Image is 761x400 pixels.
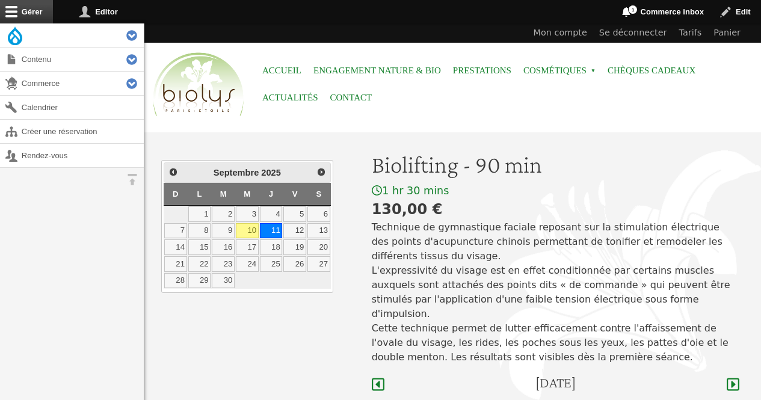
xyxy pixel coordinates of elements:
a: Suivant [313,164,328,180]
a: 26 [283,256,306,272]
a: 14 [164,239,187,255]
a: 18 [260,239,283,255]
header: Entête du site [144,23,761,126]
a: 21 [164,256,187,272]
a: 23 [212,256,235,272]
span: Lundi [197,189,202,198]
a: 12 [283,223,306,239]
a: 9 [212,223,235,239]
a: 5 [283,206,306,222]
a: 25 [260,256,283,272]
span: 2025 [261,168,281,177]
a: 20 [307,239,330,255]
span: Samedi [316,189,322,198]
span: Jeudi [269,189,273,198]
a: Accueil [262,57,301,84]
a: 17 [236,239,259,255]
span: Mardi [220,189,227,198]
a: Actualités [262,84,318,111]
span: Vendredi [292,189,298,198]
a: Prestations [453,57,511,84]
a: 8 [188,223,211,239]
a: 22 [188,256,211,272]
a: Se déconnecter [593,23,673,43]
a: 3 [236,206,259,222]
h4: [DATE] [535,374,576,392]
a: 4 [260,206,283,222]
div: 1 hr 30 mins [372,184,739,198]
a: Mon compte [528,23,593,43]
a: Panier [707,23,747,43]
a: 27 [307,256,330,272]
span: 1 [628,5,638,14]
a: 28 [164,273,187,289]
a: 19 [283,239,306,255]
a: 7 [164,223,187,239]
a: 30 [212,273,235,289]
a: 24 [236,256,259,272]
img: Accueil [150,51,247,119]
a: Chèques cadeaux [608,57,695,84]
a: 16 [212,239,235,255]
a: 6 [307,206,330,222]
span: Suivant [316,167,326,177]
button: Orientation horizontale [120,168,144,191]
span: » [591,69,596,73]
h1: Biolifting - 90 min [372,150,739,179]
span: Dimanche [173,189,179,198]
a: 15 [188,239,211,255]
a: Engagement Nature & Bio [313,57,441,84]
div: 130,00 € [372,198,739,220]
a: Précédent [165,164,181,180]
a: 1 [188,206,211,222]
span: Mercredi [244,189,250,198]
span: Septembre [214,168,259,177]
p: Technique de gymnastique faciale reposant sur la stimulation électrique des points d'acupuncture ... [372,220,739,365]
a: Contact [330,84,372,111]
a: 10 [236,223,259,239]
a: 11 [260,223,283,239]
a: 2 [212,206,235,222]
span: Cosmétiques [523,57,596,84]
a: 13 [307,223,330,239]
a: Tarifs [673,23,708,43]
a: 29 [188,273,211,289]
span: Précédent [168,167,178,177]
